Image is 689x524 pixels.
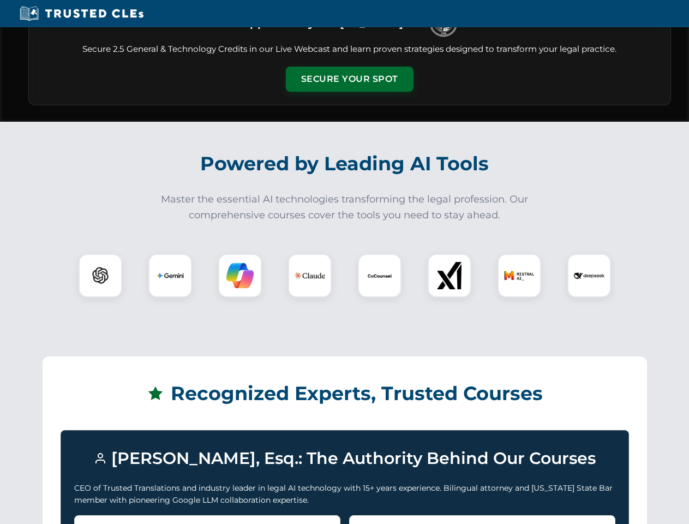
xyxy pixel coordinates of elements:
[148,254,192,297] div: Gemini
[288,254,332,297] div: Claude
[74,482,615,507] p: CEO of Trusted Translations and industry leader in legal AI technology with 15+ years experience....
[43,145,647,183] h2: Powered by Leading AI Tools
[498,254,541,297] div: Mistral AI
[286,67,414,92] button: Secure Your Spot
[79,254,122,297] div: ChatGPT
[226,262,254,289] img: Copilot Logo
[366,262,393,289] img: CoCounsel Logo
[42,43,657,56] p: Secure 2.5 General & Technology Credits in our Live Webcast and learn proven strategies designed ...
[504,260,535,291] img: Mistral AI Logo
[295,260,325,291] img: Claude Logo
[61,374,629,413] h2: Recognized Experts, Trusted Courses
[428,254,471,297] div: xAI
[358,254,402,297] div: CoCounsel
[154,192,536,223] p: Master the essential AI technologies transforming the legal profession. Our comprehensive courses...
[16,5,147,22] img: Trusted CLEs
[85,260,116,291] img: ChatGPT Logo
[436,262,463,289] img: xAI Logo
[74,444,615,473] h3: [PERSON_NAME], Esq.: The Authority Behind Our Courses
[218,254,262,297] div: Copilot
[157,262,184,289] img: Gemini Logo
[574,260,604,291] img: DeepSeek Logo
[567,254,611,297] div: DeepSeek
